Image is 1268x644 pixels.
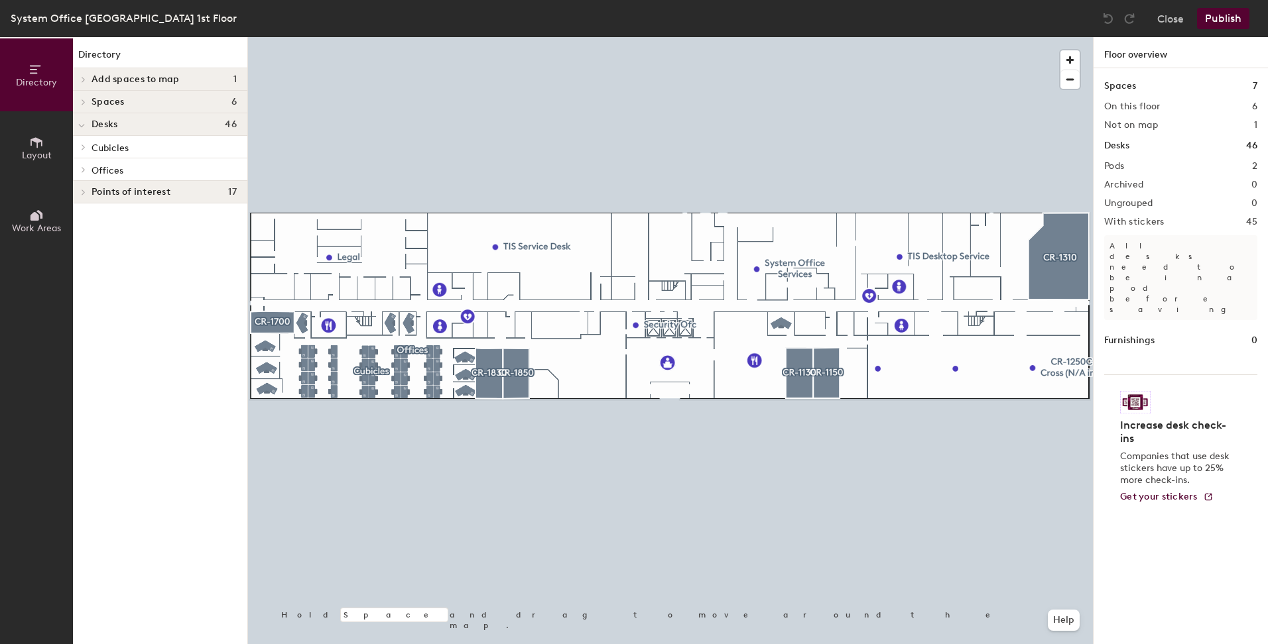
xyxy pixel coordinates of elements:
[1104,120,1158,131] h2: Not on map
[1104,138,1129,153] h1: Desks
[1246,138,1257,153] h1: 46
[92,165,123,176] span: Offices
[1252,101,1257,112] h2: 6
[73,48,247,68] h1: Directory
[1104,101,1161,112] h2: On this floor
[1104,333,1155,348] h1: Furnishings
[1104,161,1124,172] h2: Pods
[92,74,180,85] span: Add spaces to map
[22,150,52,161] span: Layout
[231,97,237,107] span: 6
[1251,198,1257,209] h2: 0
[11,10,237,27] div: System Office [GEOGRAPHIC_DATA] 1st Floor
[1104,235,1257,320] p: All desks need to be in a pod before saving
[1120,391,1151,413] img: Sticker logo
[92,119,117,130] span: Desks
[1246,217,1257,227] h2: 45
[1251,333,1257,348] h1: 0
[92,187,170,197] span: Points of interest
[1251,180,1257,190] h2: 0
[1157,8,1184,29] button: Close
[1120,491,1198,502] span: Get your stickers
[1120,451,1234,486] p: Companies that use desk stickers have up to 25% more check-ins.
[16,77,57,88] span: Directory
[92,97,125,107] span: Spaces
[1094,37,1268,68] h1: Floor overview
[1123,12,1136,25] img: Redo
[1104,217,1165,227] h2: With stickers
[1252,161,1257,172] h2: 2
[92,142,129,154] span: Cubicles
[228,187,237,197] span: 17
[12,223,61,234] span: Work Areas
[1102,12,1115,25] img: Undo
[1254,120,1257,131] h2: 1
[233,74,237,85] span: 1
[1104,198,1153,209] h2: Ungrouped
[225,119,237,130] span: 46
[1253,79,1257,93] h1: 7
[1120,419,1234,445] h4: Increase desk check-ins
[1104,79,1136,93] h1: Spaces
[1048,610,1080,631] button: Help
[1197,8,1249,29] button: Publish
[1120,492,1214,503] a: Get your stickers
[1104,180,1143,190] h2: Archived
